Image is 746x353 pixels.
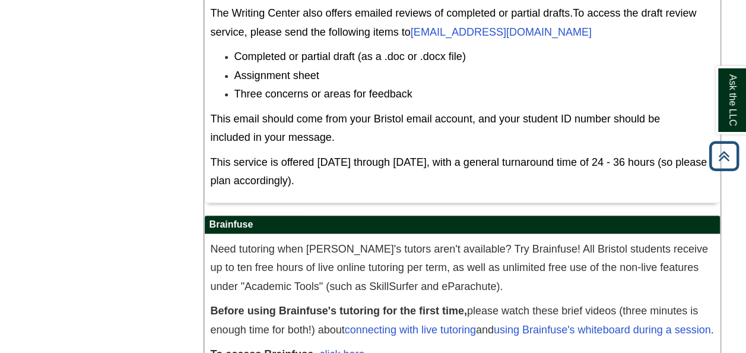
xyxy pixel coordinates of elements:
[705,148,743,164] a: Back to Top
[234,51,466,62] span: Completed or partial draft (as a .doc or .docx file)
[211,305,467,317] strong: Before using Brainfuse's tutoring for the first time,
[494,324,711,336] a: using Brainfuse's whiteboard during a session
[234,70,319,81] span: Assignment sheet
[211,156,707,187] span: This service is offered [DATE] through [DATE], with a general turnaround time of 24 - 36 hours (s...
[211,7,697,38] span: To access the draft review service, please send the following items to
[234,88,412,100] span: Three concerns or areas for feedback
[411,26,592,38] a: [EMAIL_ADDRESS][DOMAIN_NAME]
[211,113,660,144] span: This email should come from your Bristol email account, and your student ID number should be incl...
[211,305,714,336] span: please watch these brief videos (three minutes is enough time for both!) about and .
[205,216,720,234] h2: Brainfuse
[211,7,573,19] span: The Writing Center also offers emailed reviews of completed or partial drafts.
[345,324,476,336] a: connecting with live tutoring
[211,243,708,292] span: Need tutoring when [PERSON_NAME]'s tutors aren't available? Try Brainfuse! All Bristol students r...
